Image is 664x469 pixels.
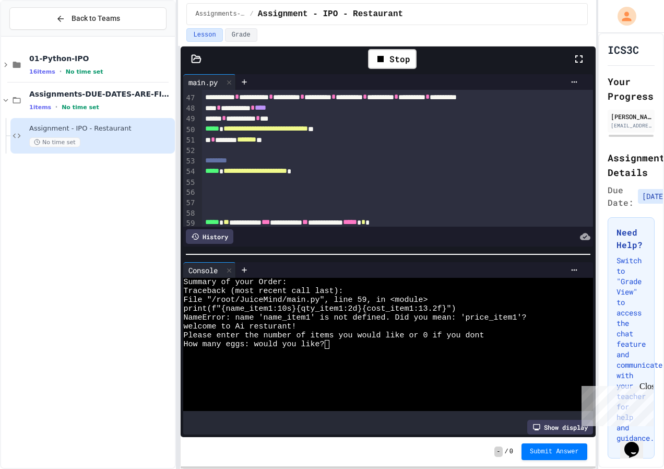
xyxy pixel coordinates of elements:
[29,104,51,111] span: 1 items
[505,448,508,456] span: /
[183,167,196,177] div: 54
[183,218,196,229] div: 59
[521,443,587,460] button: Submit Answer
[183,114,196,124] div: 49
[611,112,651,121] div: [PERSON_NAME]
[186,229,233,244] div: History
[183,103,196,114] div: 48
[183,322,296,331] span: welcome to Ai resturant!
[530,448,579,456] span: Submit Answer
[183,313,526,322] span: NameError: name 'name_item1' is not defined. Did you mean: 'price_item1'?
[607,4,639,28] div: My Account
[183,146,196,156] div: 52
[72,13,120,24] span: Back to Teams
[616,226,646,251] h3: Need Help?
[608,150,655,180] h2: Assignment Details
[55,103,57,111] span: •
[225,28,257,42] button: Grade
[608,184,634,209] span: Due Date:
[608,42,639,57] h1: ICS3C
[183,156,196,167] div: 53
[183,331,484,340] span: Please enter the number of items you would like or 0 if you dont
[183,208,196,219] div: 58
[494,447,502,457] span: -
[183,178,196,188] div: 55
[250,10,253,18] span: /
[527,420,593,435] div: Show display
[183,304,456,313] span: print(f"{name_item1:10s}{qty_item1:2d}{cost_item1:13.2f}")
[183,187,196,198] div: 56
[258,8,403,20] span: Assignment - IPO - Restaurant
[183,93,196,103] div: 47
[616,255,646,443] p: Switch to "Grade View" to access the chat feature and communicate with your teacher for help and ...
[183,340,324,349] span: How many eggs: would you like?
[368,49,417,69] div: Stop
[183,198,196,208] div: 57
[183,135,196,146] div: 51
[29,68,55,75] span: 16 items
[66,68,103,75] span: No time set
[186,28,222,42] button: Lesson
[29,54,173,63] span: 01-Python-IPO
[4,4,72,66] div: Chat with us now!Close
[183,296,428,304] span: File "/root/JuiceMind/main.py", line 59, in <module>
[183,77,223,88] div: main.py
[183,125,196,135] div: 50
[620,427,654,459] iframe: chat widget
[29,137,80,147] span: No time set
[509,448,513,456] span: 0
[577,382,654,426] iframe: chat widget
[62,104,99,111] span: No time set
[9,7,167,30] button: Back to Teams
[183,262,236,278] div: Console
[183,278,287,287] span: Summary of your Order:
[611,122,651,130] div: [EMAIL_ADDRESS][DOMAIN_NAME]
[29,89,173,99] span: Assignments-DUE-DATES-ARE-FIRM
[195,10,245,18] span: Assignments-DUE-DATES-ARE-FIRM
[60,67,62,76] span: •
[183,287,343,296] span: Traceback (most recent call last):
[608,74,655,103] h2: Your Progress
[29,124,173,133] span: Assignment - IPO - Restaurant
[183,74,236,90] div: main.py
[183,265,223,276] div: Console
